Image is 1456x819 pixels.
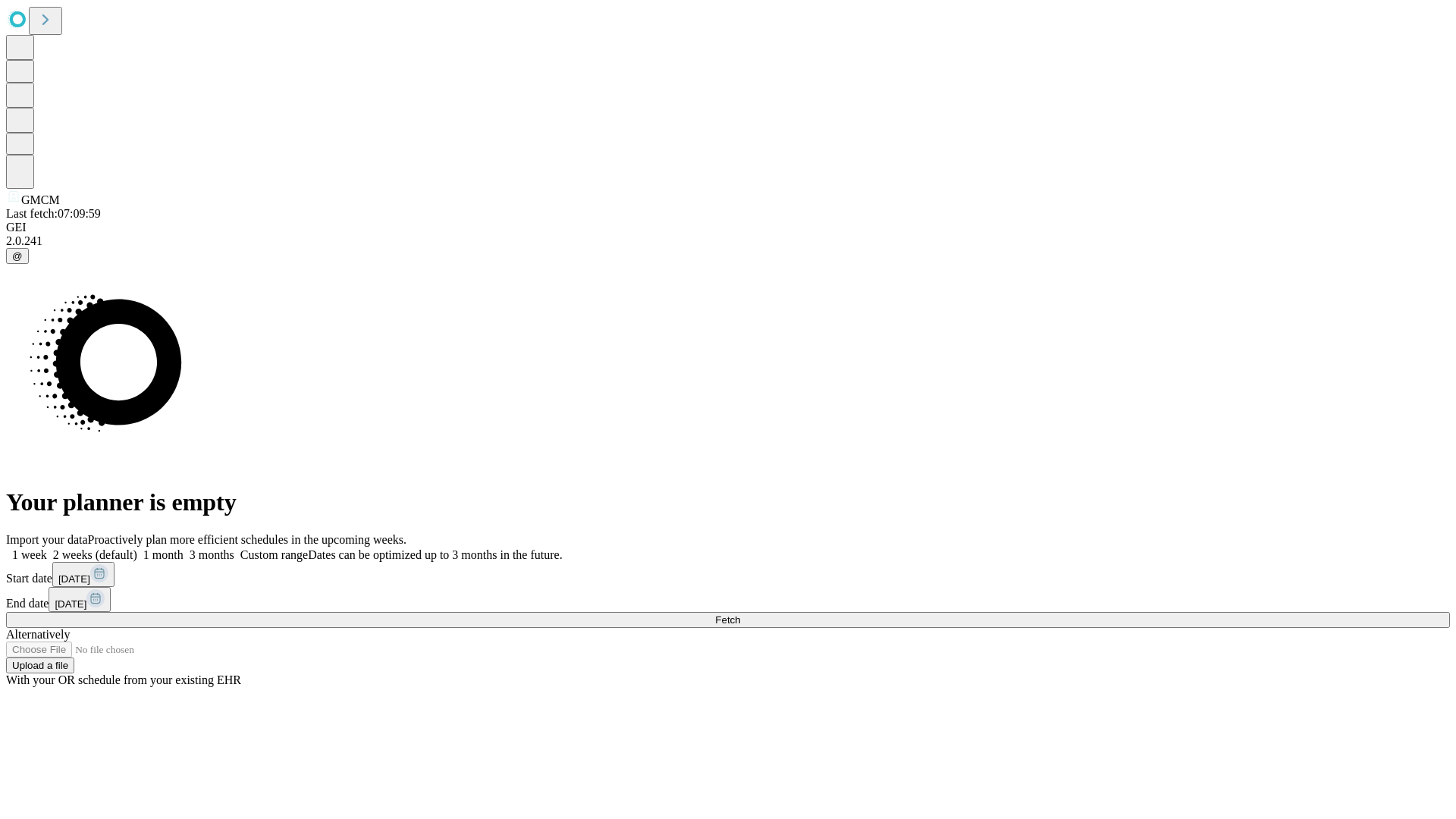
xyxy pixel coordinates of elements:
[88,533,406,546] span: Proactively plan more efficient schedules in the upcoming weeks.
[6,234,1450,248] div: 2.0.241
[308,548,562,561] span: Dates can be optimized up to 3 months in the future.
[6,562,1450,587] div: Start date
[6,221,1450,234] div: GEI
[6,488,1450,516] h1: Your planner is empty
[58,573,90,585] span: [DATE]
[21,193,60,206] span: GMCM
[240,548,308,561] span: Custom range
[6,207,101,220] span: Last fetch: 07:09:59
[6,657,74,673] button: Upload a file
[12,250,23,262] span: @
[715,614,740,626] span: Fetch
[6,628,70,641] span: Alternatively
[6,587,1450,612] div: End date
[190,548,234,561] span: 3 months
[53,548,137,561] span: 2 weeks (default)
[49,587,111,612] button: [DATE]
[12,548,47,561] span: 1 week
[6,533,88,546] span: Import your data
[6,612,1450,628] button: Fetch
[6,673,241,686] span: With your OR schedule from your existing EHR
[55,598,86,610] span: [DATE]
[143,548,184,561] span: 1 month
[52,562,115,587] button: [DATE]
[6,248,29,264] button: @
